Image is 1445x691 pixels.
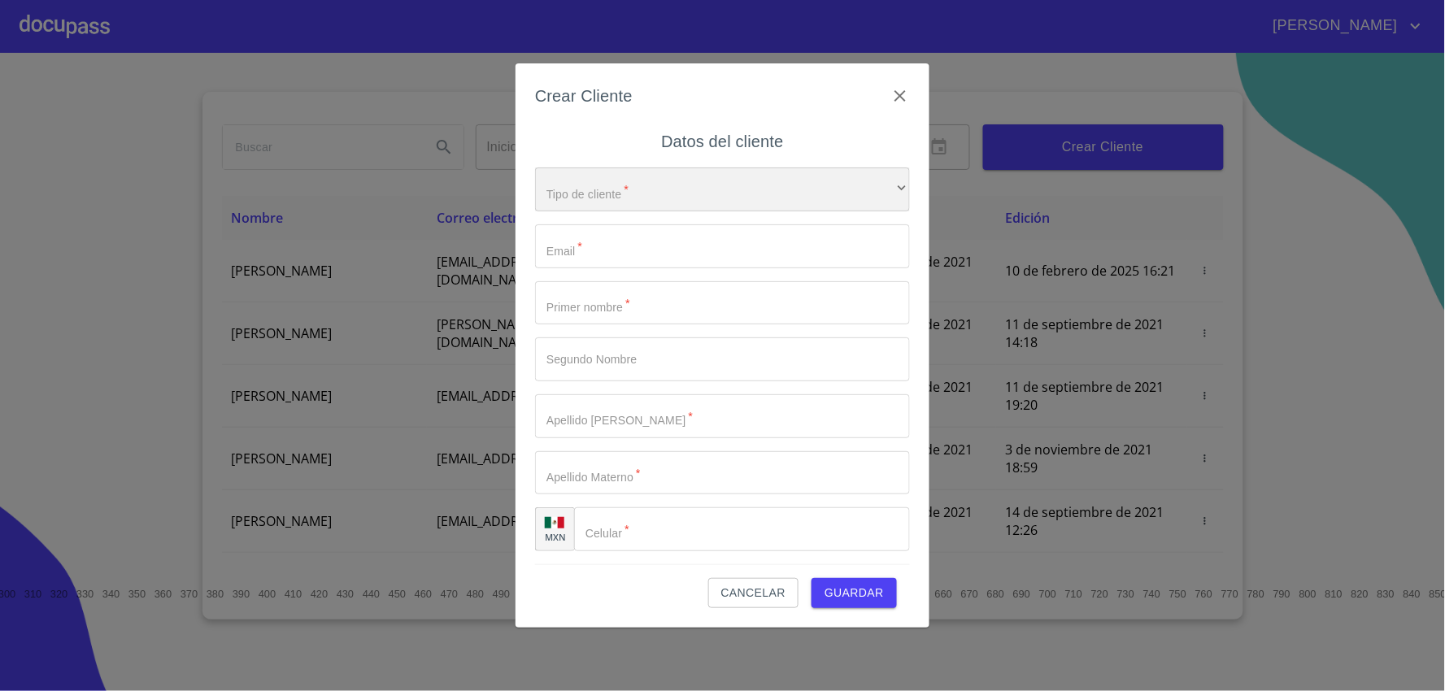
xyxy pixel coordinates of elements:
button: Guardar [812,578,897,608]
button: Cancelar [708,578,799,608]
img: R93DlvwvvjP9fbrDwZeCRYBHk45OWMq+AAOlFVsxT89f82nwPLnD58IP7+ANJEaWYhP0Tx8kkA0WlQMPQsAAgwAOmBj20AXj6... [545,517,564,528]
div: ​ [535,167,910,211]
span: Cancelar [721,583,786,603]
h6: Datos del cliente [661,128,783,154]
p: MXN [545,531,566,543]
span: Guardar [825,583,884,603]
h6: Crear Cliente [535,83,633,109]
